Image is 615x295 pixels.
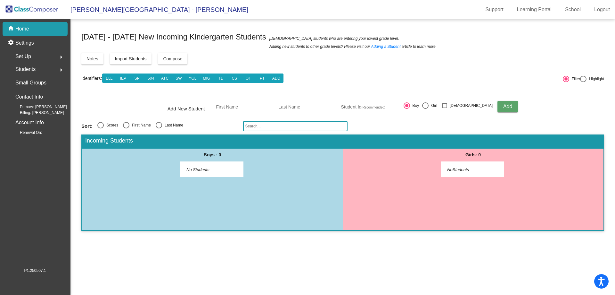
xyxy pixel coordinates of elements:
p: Settings [15,39,34,47]
span: Sort: [81,123,93,129]
div: Highlight [586,76,604,82]
div: Boy [410,103,419,108]
a: Identifiers: [81,76,102,81]
div: First Name [129,122,151,128]
p: Small Groups [15,78,46,87]
mat-icon: arrow_right [57,66,65,74]
span: [DEMOGRAPHIC_DATA] [450,102,493,109]
span: [DATE] - [DATE] New Incoming Kindergarten Students [81,32,266,42]
span: [PERSON_NAME][GEOGRAPHIC_DATA] - [PERSON_NAME] [64,4,248,15]
input: Search... [243,121,348,131]
button: PT [255,74,269,83]
span: Primary: [PERSON_NAME] [10,104,67,110]
p: Home [15,25,29,33]
p: Account Info [15,118,44,127]
button: IEP [116,74,130,83]
span: [DEMOGRAPHIC_DATA] students who are entering your lowest grade level. [269,35,399,42]
a: Learning Portal [512,4,557,15]
button: Compose [158,53,187,65]
button: CS [227,74,242,83]
a: School [560,4,586,15]
mat-icon: arrow_right [57,53,65,61]
div: Filter [569,76,580,82]
span: Adding new students to other grade levels? Please visit our article to learn more [269,43,436,50]
span: Import Students [115,56,147,61]
button: SW [172,74,186,83]
div: Scores [104,122,118,128]
mat-radio-group: Select an option [81,122,238,130]
span: NoStudents [447,167,487,173]
div: Boys : 0 [82,149,343,161]
span: Add [503,104,512,109]
a: Adding a Student [371,43,401,50]
span: Compose [163,56,182,61]
div: Last Name [162,122,183,128]
span: Notes [86,56,98,61]
span: Incoming Students [85,137,133,144]
button: ELL [102,74,116,83]
button: YGL [185,74,200,83]
button: SP [130,74,144,83]
input: Last Name [279,105,336,110]
span: Set Up [15,52,31,61]
a: Logout [589,4,615,15]
button: OT [241,74,255,83]
mat-icon: home [8,25,15,33]
button: MIG [200,74,214,83]
button: Import Students [110,53,152,65]
span: Billing: [PERSON_NAME] [10,110,64,116]
span: No Students [186,167,226,173]
p: Contact Info [15,92,43,101]
span: Add New Student [168,105,211,113]
button: ADD [269,74,283,83]
button: 504 [144,74,158,83]
span: Renewal On: [10,130,42,135]
div: Girl [429,103,437,108]
mat-icon: settings [8,39,15,47]
button: Notes [81,53,103,65]
a: Support [480,4,509,15]
button: Add [497,101,518,112]
input: Student Id [341,105,399,110]
button: T1 [213,74,227,83]
button: ATC [158,74,172,83]
div: Girls: 0 [343,149,603,161]
span: Students [15,65,36,74]
input: First Name [216,105,274,110]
